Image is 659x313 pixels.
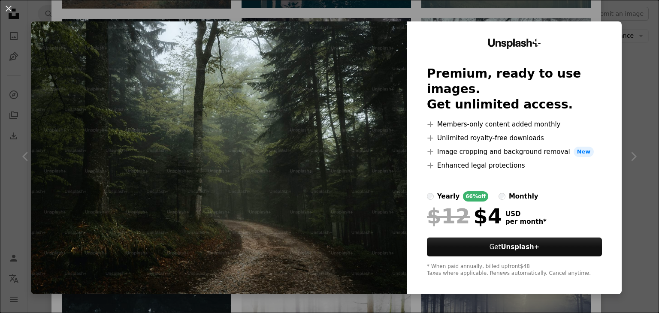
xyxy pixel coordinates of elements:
li: Members-only content added monthly [427,119,602,129]
span: $12 [427,205,470,227]
span: New [574,147,594,157]
div: * When paid annually, billed upfront $48 Taxes where applicable. Renews automatically. Cancel any... [427,263,602,277]
div: $4 [427,205,502,227]
li: Enhanced legal protections [427,160,602,171]
div: yearly [437,191,459,202]
strong: Unsplash+ [501,243,539,251]
span: USD [505,210,547,218]
span: per month * [505,218,547,226]
li: Image cropping and background removal [427,147,602,157]
h2: Premium, ready to use images. Get unlimited access. [427,66,602,112]
li: Unlimited royalty-free downloads [427,133,602,143]
div: monthly [509,191,538,202]
div: 66% off [463,191,488,202]
input: yearly66%off [427,193,434,200]
input: monthly [499,193,505,200]
button: GetUnsplash+ [427,238,602,256]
